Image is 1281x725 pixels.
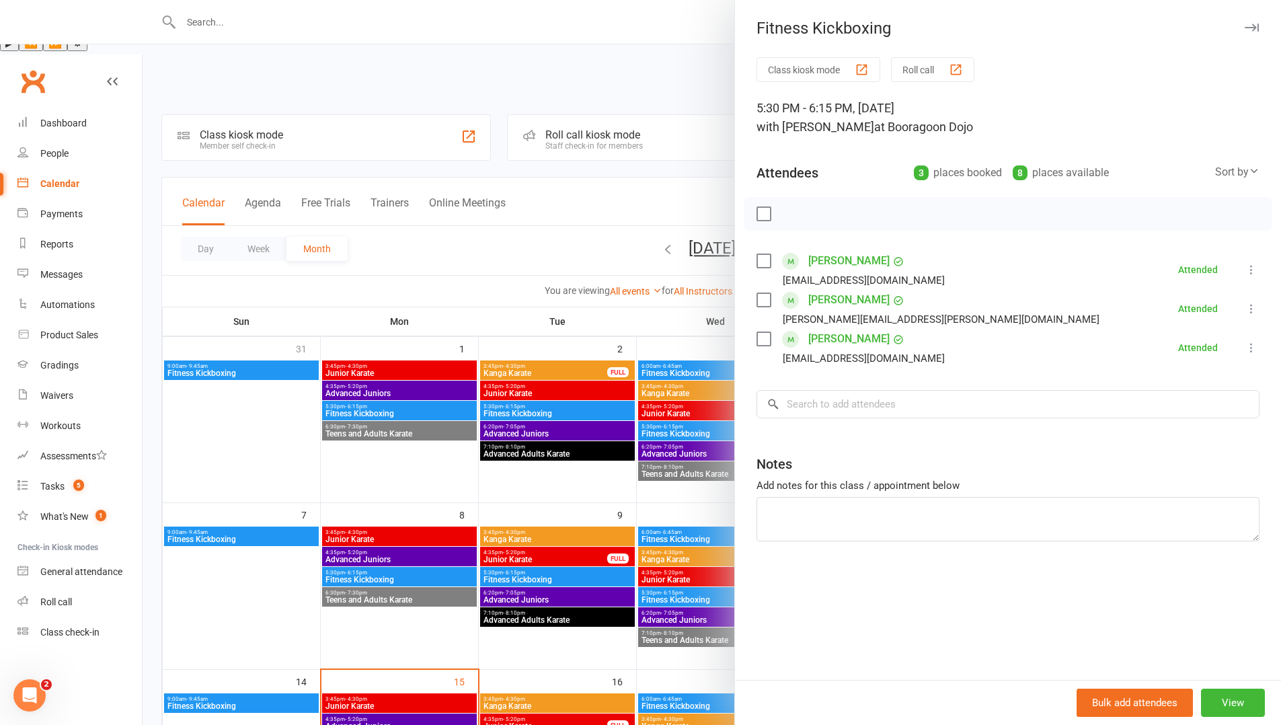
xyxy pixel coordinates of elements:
a: General attendance kiosk mode [17,557,142,587]
div: Assessments [40,451,107,461]
a: People [17,139,142,169]
div: places booked [914,163,1002,182]
div: [EMAIL_ADDRESS][DOMAIN_NAME] [783,272,945,289]
a: [PERSON_NAME] [808,250,890,272]
a: Messages [17,260,142,290]
div: places available [1013,163,1109,182]
a: [PERSON_NAME] [808,289,890,311]
a: Product Sales [17,320,142,350]
div: Class check-in [40,627,100,638]
a: What's New1 [17,502,142,532]
div: Attended [1178,265,1218,274]
div: Automations [40,299,95,310]
div: 5:30 PM - 6:15 PM, [DATE] [756,99,1259,137]
a: Roll call [17,587,142,617]
a: Dashboard [17,108,142,139]
div: People [40,148,69,159]
div: Waivers [40,390,73,401]
a: Reports [17,229,142,260]
div: Gradings [40,360,79,371]
div: Calendar [40,178,79,189]
span: 1 [95,510,106,521]
div: 3 [914,165,929,180]
a: Clubworx [16,65,50,98]
div: Reports [40,239,73,250]
button: Roll call [891,57,974,82]
div: Attended [1178,304,1218,313]
div: Attendees [756,163,818,182]
input: Search to add attendees [756,390,1259,418]
a: Automations [17,290,142,320]
div: Product Sales [40,330,98,340]
div: Messages [40,269,83,280]
div: Sort by [1215,163,1259,181]
div: [EMAIL_ADDRESS][DOMAIN_NAME] [783,350,945,367]
a: Assessments [17,441,142,471]
a: Class kiosk mode [17,617,142,648]
button: Class kiosk mode [756,57,880,82]
div: What's New [40,511,89,522]
a: Waivers [17,381,142,411]
div: General attendance [40,566,122,577]
span: with [PERSON_NAME] [756,120,874,134]
span: 2 [41,679,52,690]
div: Attended [1178,343,1218,352]
button: View [1201,689,1265,717]
div: Fitness Kickboxing [735,19,1281,38]
div: Add notes for this class / appointment below [756,478,1259,494]
span: 5 [73,480,84,491]
iframe: Intercom live chat [13,679,46,712]
div: 8 [1013,165,1027,180]
a: [PERSON_NAME] [808,328,890,350]
div: Tasks [40,481,65,492]
a: Calendar [17,169,142,199]
a: Workouts [17,411,142,441]
div: Roll call [40,597,72,607]
div: Payments [40,208,83,219]
div: Dashboard [40,118,87,128]
button: Bulk add attendees [1077,689,1193,717]
div: Workouts [40,420,81,431]
a: Gradings [17,350,142,381]
div: [PERSON_NAME][EMAIL_ADDRESS][PERSON_NAME][DOMAIN_NAME] [783,311,1099,328]
a: Payments [17,199,142,229]
span: at Booragoon Dojo [874,120,973,134]
div: Notes [756,455,792,473]
a: Tasks 5 [17,471,142,502]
